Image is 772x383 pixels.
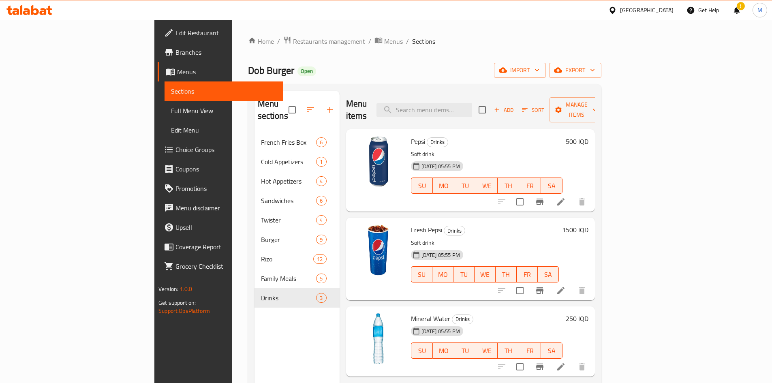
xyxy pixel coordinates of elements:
span: Pepsi [411,135,425,148]
div: Drinks3 [254,288,340,308]
a: Edit Menu [165,120,283,140]
div: items [316,215,326,225]
button: Manage items [550,97,604,122]
span: Add [493,105,515,115]
div: items [316,293,326,303]
span: Coupons [175,164,277,174]
div: Rizo12 [254,249,340,269]
div: Hot Appetizers4 [254,171,340,191]
a: Edit menu item [556,286,566,295]
button: TU [453,266,475,282]
button: MO [433,178,454,194]
button: MO [433,342,454,359]
span: Promotions [175,184,277,193]
button: FR [519,342,541,359]
h6: 500 IQD [566,136,588,147]
button: SU [411,266,432,282]
div: Family Meals5 [254,269,340,288]
a: Upsell [158,218,283,237]
span: 1.0.0 [180,284,192,294]
span: TU [458,345,473,357]
a: Branches [158,43,283,62]
button: TU [454,342,476,359]
span: Get support on: [158,297,196,308]
span: French Fries Box [261,137,316,147]
a: Coverage Report [158,237,283,257]
span: Sections [412,36,435,46]
span: Manage items [556,100,597,120]
div: Drinks [452,315,473,324]
span: SA [541,269,556,280]
h6: 250 IQD [566,313,588,324]
div: French Fries Box6 [254,133,340,152]
span: Menus [177,67,277,77]
span: 3 [316,294,326,302]
div: [GEOGRAPHIC_DATA] [620,6,674,15]
button: TH [498,178,519,194]
button: WE [476,178,498,194]
span: Fresh Pepsi [411,224,442,236]
span: Restaurants management [293,36,365,46]
button: WE [475,266,496,282]
span: Edit Restaurant [175,28,277,38]
span: Twister [261,215,316,225]
span: Cold Appetizers [261,157,316,167]
span: 6 [316,197,326,205]
span: Rizo [261,254,314,264]
span: Drinks [452,315,473,324]
a: Edit menu item [556,197,566,207]
button: delete [572,357,592,377]
div: items [316,274,326,283]
span: SA [544,345,559,357]
span: FR [522,180,537,192]
span: Drinks [444,226,465,235]
span: Full Menu View [171,106,277,116]
span: Family Meals [261,274,316,283]
span: Select to update [511,358,528,375]
img: Fresh Pepsi [353,224,404,276]
a: Menu disclaimer [158,198,283,218]
a: Coupons [158,159,283,179]
span: Sort [522,105,544,115]
span: Drinks [427,137,448,147]
button: WE [476,342,498,359]
span: Version: [158,284,178,294]
span: SA [544,180,559,192]
span: Menus [384,36,403,46]
nav: breadcrumb [248,36,601,47]
span: TU [457,269,471,280]
span: 4 [316,216,326,224]
div: Sandwiches6 [254,191,340,210]
button: Branch-specific-item [530,357,550,377]
div: Burger [261,235,316,244]
span: 5 [316,275,326,282]
a: Restaurants management [283,36,365,47]
span: Menu disclaimer [175,203,277,213]
span: [DATE] 05:55 PM [418,251,463,259]
button: Add [491,104,517,116]
span: Sandwiches [261,196,316,205]
span: Dob Burger [248,61,294,79]
a: Menus [158,62,283,81]
a: Sections [165,81,283,101]
span: 4 [316,178,326,185]
button: SA [538,266,559,282]
a: Promotions [158,179,283,198]
div: Burger9 [254,230,340,249]
span: import [500,65,539,75]
button: MO [432,266,453,282]
button: FR [517,266,538,282]
span: WE [479,180,494,192]
button: SA [541,178,562,194]
span: Select all sections [284,101,301,118]
nav: Menu sections [254,129,340,311]
button: delete [572,281,592,300]
button: delete [572,192,592,212]
span: [DATE] 05:55 PM [418,327,463,335]
span: TU [458,180,473,192]
span: Branches [175,47,277,57]
div: items [316,235,326,244]
span: Sections [171,86,277,96]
